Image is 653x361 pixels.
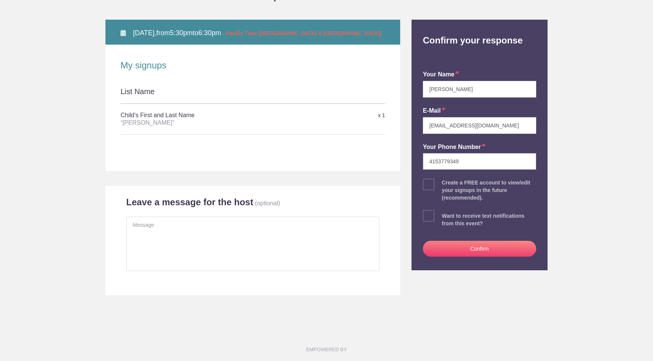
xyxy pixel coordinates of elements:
[423,143,486,152] label: Your Phone Number
[297,109,385,122] div: x 1
[442,212,536,227] div: Want to receive text notifications from this event?
[417,20,542,46] h2: Confirm your response
[121,108,297,130] h5: Child's First and Last Name
[423,107,446,115] label: E-mail
[223,30,382,36] span: - Pacific Time ([GEOGRAPHIC_DATA] & [GEOGRAPHIC_DATA])
[126,197,253,208] h2: Leave a message for the host
[198,29,221,37] span: 6:30pm
[306,347,347,352] small: EMPOWERED BY
[442,179,536,201] div: Create a FREE account to view/edit your signups in the future (recommended).
[121,119,297,127] div: “[PERSON_NAME]”
[170,29,193,37] span: 5:30pm
[133,29,156,37] span: [DATE],
[423,117,536,134] input: e.g. julie@gmail.com
[255,200,280,206] p: (optional)
[121,30,126,36] img: Calendar alt
[423,81,536,98] input: e.g. Julie Farrell
[121,60,385,71] h2: My signups
[423,241,536,257] button: Confirm
[423,70,459,79] label: your name
[423,153,536,170] input: e.g. +14155552671
[133,29,382,37] span: from to
[121,86,385,104] div: List Name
